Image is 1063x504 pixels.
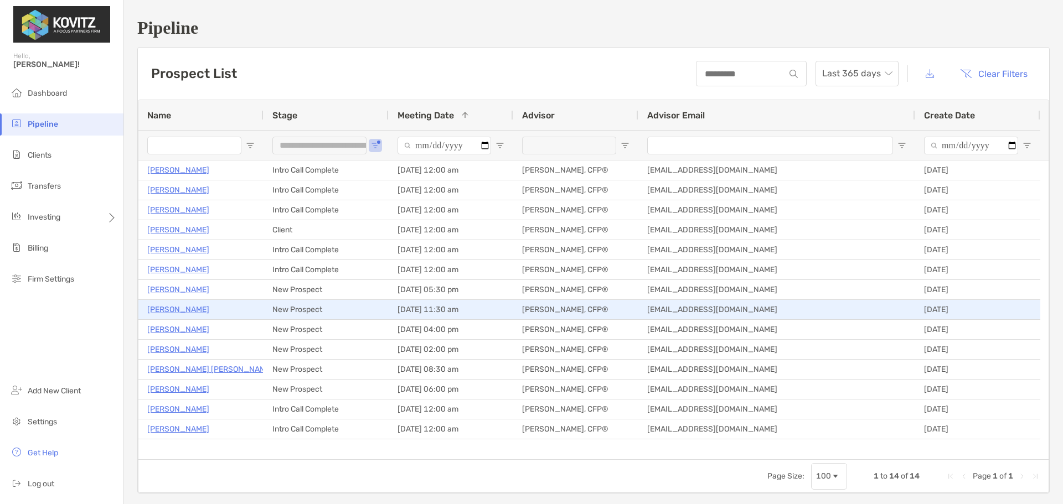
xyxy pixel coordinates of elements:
div: [PERSON_NAME], CFP® [513,240,638,259]
span: 1 [874,471,879,481]
div: Intro Call Complete [264,240,389,259]
span: 1 [1008,471,1013,481]
span: Transfers [28,181,61,191]
div: [EMAIL_ADDRESS][DOMAIN_NAME] [638,360,915,379]
p: [PERSON_NAME] [147,163,209,177]
div: [PERSON_NAME], CFP® [513,380,638,399]
span: 14 [889,471,899,481]
a: [PERSON_NAME] [147,283,209,297]
div: [DATE] [915,300,1040,319]
span: Dashboard [28,89,67,98]
div: [DATE] 12:00 am [389,240,513,259]
button: Open Filter Menu [496,141,504,150]
span: Stage [272,110,297,121]
div: [DATE] 04:00 pm [389,320,513,339]
div: [EMAIL_ADDRESS][DOMAIN_NAME] [638,419,915,439]
div: [EMAIL_ADDRESS][DOMAIN_NAME] [638,260,915,279]
span: Create Date [924,110,975,121]
div: [DATE] 05:30 pm [389,280,513,299]
img: input icon [789,70,798,78]
span: Advisor [522,110,555,121]
img: investing icon [10,210,23,223]
div: [EMAIL_ADDRESS][DOMAIN_NAME] [638,180,915,200]
div: [EMAIL_ADDRESS][DOMAIN_NAME] [638,240,915,259]
div: [DATE] 11:30 am [389,300,513,319]
a: [PERSON_NAME] [147,382,209,396]
div: Next Page [1018,472,1026,481]
span: Last 365 days [822,61,892,86]
img: clients icon [10,148,23,161]
div: Previous Page [959,472,968,481]
div: [DATE] 12:00 am [389,260,513,279]
span: [PERSON_NAME]! [13,60,117,69]
div: [DATE] [915,360,1040,379]
div: [EMAIL_ADDRESS][DOMAIN_NAME] [638,300,915,319]
div: [PERSON_NAME], CFP® [513,160,638,180]
div: [EMAIL_ADDRESS][DOMAIN_NAME] [638,160,915,180]
div: [DATE] 12:00 am [389,399,513,419]
div: [DATE] 02:00 pm [389,340,513,359]
div: New Prospect [264,300,389,319]
input: Advisor Email Filter Input [647,137,893,154]
div: [DATE] 12:00 am [389,200,513,220]
div: [PERSON_NAME], CFP® [513,200,638,220]
h3: Prospect List [151,66,237,81]
div: [DATE] [915,340,1040,359]
button: Open Filter Menu [621,141,629,150]
div: [DATE] [915,320,1040,339]
button: Open Filter Menu [1023,141,1031,150]
button: Open Filter Menu [246,141,255,150]
a: [PERSON_NAME] [147,263,209,277]
div: [PERSON_NAME], CFP® [513,260,638,279]
div: New Prospect [264,360,389,379]
input: Name Filter Input [147,137,241,154]
div: [DATE] 06:00 pm [389,380,513,399]
div: [DATE] [915,240,1040,259]
div: Intro Call Complete [264,160,389,180]
span: Meeting Date [398,110,454,121]
div: [PERSON_NAME], CFP® [513,280,638,299]
div: Page Size [811,463,847,490]
p: [PERSON_NAME] [147,183,209,197]
span: Billing [28,243,48,253]
div: Intro Call Complete [264,260,389,279]
div: Intro Call Complete [264,419,389,439]
span: Add New Client [28,386,81,396]
div: [DATE] [915,160,1040,180]
div: [EMAIL_ADDRESS][DOMAIN_NAME] [638,280,915,299]
div: [DATE] 12:00 am [389,180,513,200]
a: [PERSON_NAME] [147,422,209,436]
span: of [901,471,908,481]
span: 14 [910,471,920,481]
span: to [880,471,887,481]
div: [EMAIL_ADDRESS][DOMAIN_NAME] [638,200,915,220]
img: billing icon [10,241,23,254]
span: of [999,471,1007,481]
img: logout icon [10,476,23,490]
span: Clients [28,150,51,160]
div: [EMAIL_ADDRESS][DOMAIN_NAME] [638,340,915,359]
div: [DATE] 12:00 am [389,160,513,180]
input: Create Date Filter Input [924,137,1018,154]
a: [PERSON_NAME] [147,303,209,316]
div: [PERSON_NAME], CFP® [513,399,638,419]
span: Investing [28,212,60,222]
div: [EMAIL_ADDRESS][DOMAIN_NAME] [638,220,915,240]
div: [DATE] [915,220,1040,240]
p: [PERSON_NAME] [PERSON_NAME] [147,362,273,376]
h1: Pipeline [137,18,1050,38]
input: Meeting Date Filter Input [398,137,491,154]
div: [DATE] [915,200,1040,220]
p: [PERSON_NAME] [147,223,209,237]
div: [EMAIL_ADDRESS][DOMAIN_NAME] [638,380,915,399]
div: [PERSON_NAME], CFP® [513,419,638,439]
span: Settings [28,417,57,427]
div: Client [264,220,389,240]
div: [DATE] 08:30 am [389,360,513,379]
img: firm-settings icon [10,272,23,285]
img: settings icon [10,414,23,428]
a: [PERSON_NAME] [147,402,209,416]
span: Log out [28,479,54,489]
